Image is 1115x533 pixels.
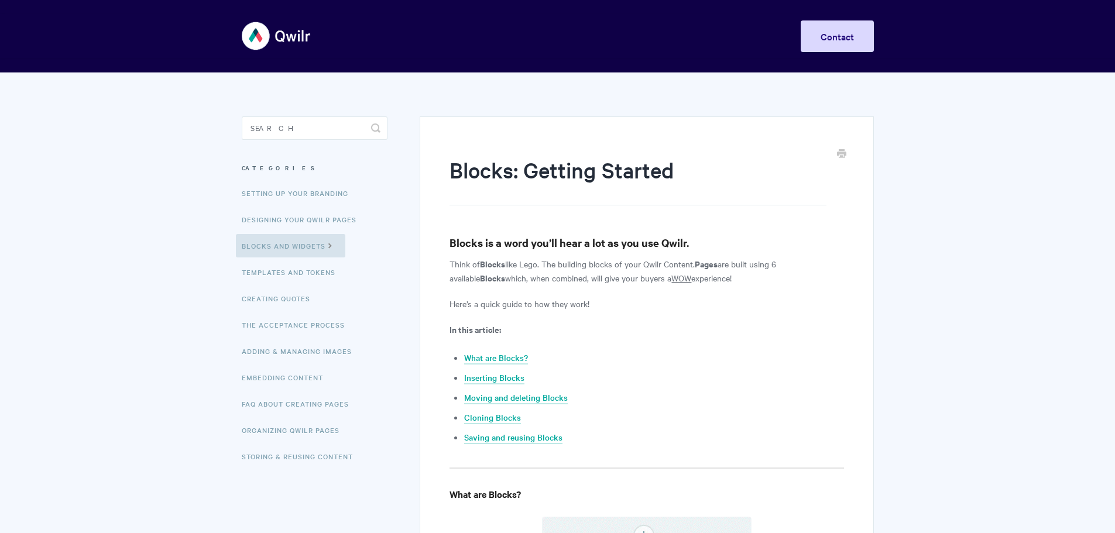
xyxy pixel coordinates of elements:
[242,14,311,58] img: Qwilr Help Center
[464,411,521,424] a: Cloning Blocks
[242,208,365,231] a: Designing Your Qwilr Pages
[450,155,826,205] h1: Blocks: Getting Started
[480,271,505,284] strong: Blocks
[837,148,846,161] a: Print this Article
[695,257,718,270] strong: Pages
[464,391,568,404] a: Moving and deleting Blocks
[242,339,361,363] a: Adding & Managing Images
[464,431,562,444] a: Saving and reusing Blocks
[464,372,524,384] a: Inserting Blocks
[242,313,354,336] a: The Acceptance Process
[450,323,501,335] strong: In this article:
[450,487,843,501] h4: What are Blocks?
[450,257,843,285] p: Think of like Lego. The building blocks of your Qwilr Content. are built using 6 available which,...
[801,20,874,52] a: Contact
[242,157,387,178] h3: Categories
[242,392,358,415] a: FAQ About Creating Pages
[236,234,345,257] a: Blocks and Widgets
[242,181,357,205] a: Setting up your Branding
[450,235,843,251] h3: Blocks is a word you’ll hear a lot as you use Qwilr.
[464,352,528,364] a: What are Blocks?
[671,272,691,284] u: WOW
[480,257,505,270] strong: Blocks
[242,445,362,468] a: Storing & Reusing Content
[450,297,843,311] p: Here’s a quick guide to how they work!
[242,418,348,442] a: Organizing Qwilr Pages
[242,287,319,310] a: Creating Quotes
[242,366,332,389] a: Embedding Content
[242,260,344,284] a: Templates and Tokens
[242,116,387,140] input: Search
